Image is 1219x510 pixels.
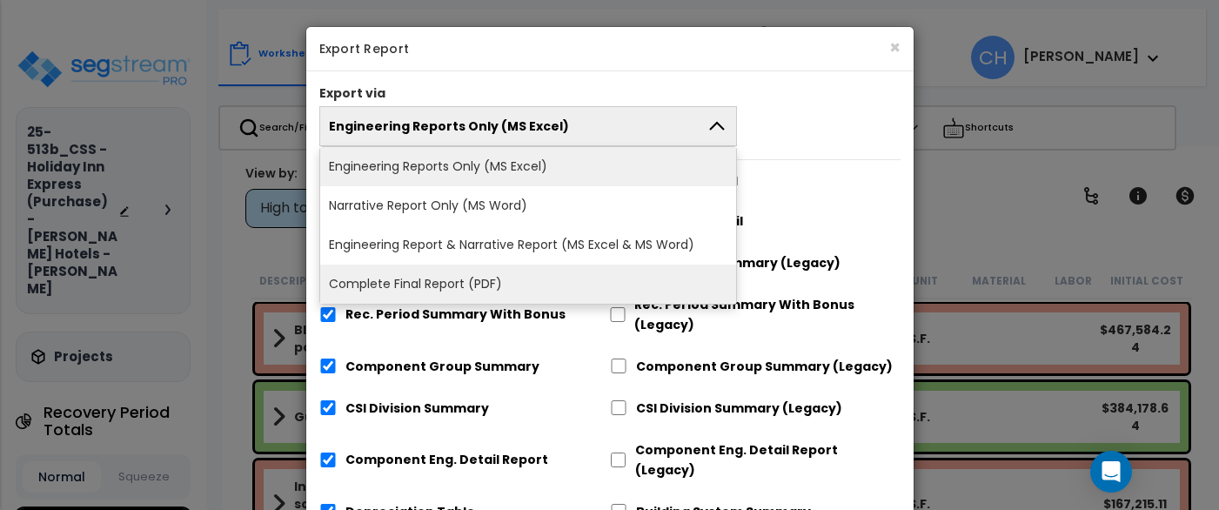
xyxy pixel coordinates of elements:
label: Component Group Summary [345,357,539,377]
label: Export via [319,84,385,102]
label: Rec. Period Summary With Bonus [345,305,566,325]
h5: Export Report [319,40,901,57]
label: Component Eng. Detail Report [345,450,548,470]
li: Complete Final Report (PDF) [320,265,737,304]
label: CSI Division Summary (Legacy) [636,399,842,419]
div: Open Intercom Messenger [1090,451,1132,493]
button: × [889,38,901,57]
li: Engineering Report & Narrative Report (MS Excel & MS Word) [320,225,737,265]
label: Component Eng. Detail Report (Legacy) [635,440,900,480]
li: Engineering Reports Only (MS Excel) [320,147,737,186]
span: Engineering Reports Only (MS Excel) [329,117,569,135]
label: Rec. Period Summary With Bonus (Legacy) [634,295,900,335]
label: Rec. Period Summary (Legacy) [636,253,841,273]
button: Engineering Reports Only (MS Excel) [319,106,738,146]
li: Narrative Report Only (MS Word) [320,186,737,225]
label: Component Group Summary (Legacy) [636,357,893,377]
label: CSI Division Summary [345,399,489,419]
